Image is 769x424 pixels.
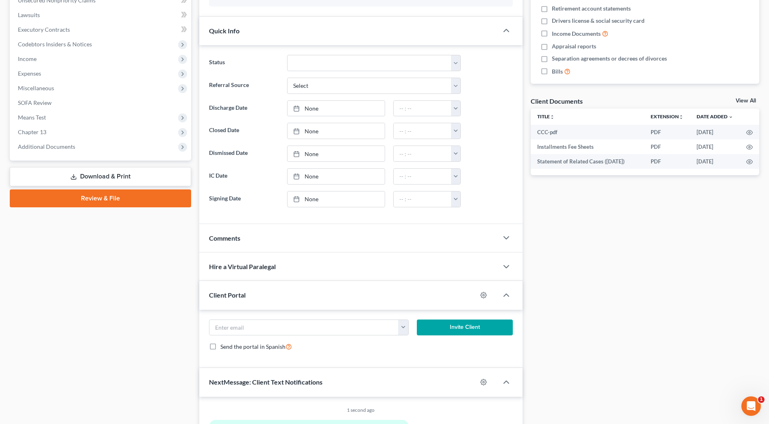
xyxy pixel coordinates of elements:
[550,115,555,120] i: unfold_more
[209,27,240,35] span: Quick Info
[18,85,54,91] span: Miscellaneous
[679,115,684,120] i: unfold_more
[552,54,667,63] span: Separation agreements or decrees of divorces
[690,139,740,154] td: [DATE]
[288,191,385,207] a: None
[205,78,283,94] label: Referral Source
[18,11,40,18] span: Lawsuits
[11,8,191,22] a: Lawsuits
[288,169,385,184] a: None
[758,396,765,403] span: 1
[552,42,596,50] span: Appraisal reports
[10,167,191,186] a: Download & Print
[209,291,246,299] span: Client Portal
[209,320,399,335] input: Enter email
[205,168,283,185] label: IC Date
[205,55,283,71] label: Status
[394,169,451,184] input: -- : --
[651,113,684,120] a: Extensionunfold_more
[205,146,283,162] label: Dismissed Date
[288,101,385,116] a: None
[537,113,555,120] a: Titleunfold_more
[697,113,733,120] a: Date Added expand_more
[644,139,690,154] td: PDF
[18,70,41,77] span: Expenses
[209,378,322,386] span: NextMessage: Client Text Notifications
[18,41,92,48] span: Codebtors Insiders & Notices
[209,407,513,413] div: 1 second ago
[18,143,75,150] span: Additional Documents
[18,99,52,106] span: SOFA Review
[209,263,276,270] span: Hire a Virtual Paralegal
[394,191,451,207] input: -- : --
[644,125,690,139] td: PDF
[690,125,740,139] td: [DATE]
[531,97,583,105] div: Client Documents
[531,125,644,139] td: CCC-pdf
[18,55,37,62] span: Income
[288,123,385,139] a: None
[18,26,70,33] span: Executory Contracts
[288,146,385,161] a: None
[741,396,761,416] iframe: Intercom live chat
[552,67,563,76] span: Bills
[209,234,240,242] span: Comments
[205,123,283,139] label: Closed Date
[690,154,740,169] td: [DATE]
[205,100,283,117] label: Discharge Date
[394,123,451,139] input: -- : --
[552,4,631,13] span: Retirement account statements
[18,114,46,121] span: Means Test
[552,30,601,38] span: Income Documents
[552,17,645,25] span: Drivers license & social security card
[205,191,283,207] label: Signing Date
[394,101,451,116] input: -- : --
[531,154,644,169] td: Statement of Related Cases ([DATE])
[728,115,733,120] i: expand_more
[220,343,285,350] span: Send the portal in Spanish
[11,96,191,110] a: SOFA Review
[644,154,690,169] td: PDF
[18,128,46,135] span: Chapter 13
[417,320,513,336] button: Invite Client
[11,22,191,37] a: Executory Contracts
[531,139,644,154] td: Installments Fee Sheets
[394,146,451,161] input: -- : --
[10,189,191,207] a: Review & File
[736,98,756,104] a: View All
